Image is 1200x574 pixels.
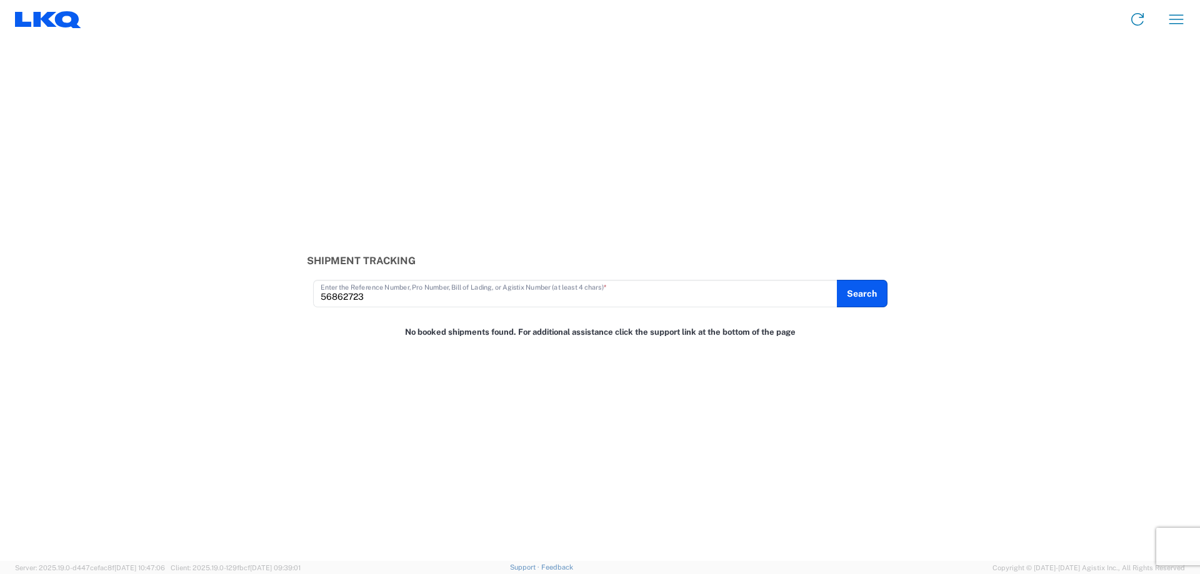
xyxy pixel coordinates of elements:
[300,320,900,345] div: No booked shipments found. For additional assistance click the support link at the bottom of the ...
[510,563,541,571] a: Support
[250,564,301,572] span: [DATE] 09:39:01
[837,280,887,307] button: Search
[307,255,894,267] h3: Shipment Tracking
[114,564,165,572] span: [DATE] 10:47:06
[992,562,1185,573] span: Copyright © [DATE]-[DATE] Agistix Inc., All Rights Reserved
[15,564,165,572] span: Server: 2025.19.0-d447cefac8f
[541,563,573,571] a: Feedback
[171,564,301,572] span: Client: 2025.19.0-129fbcf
